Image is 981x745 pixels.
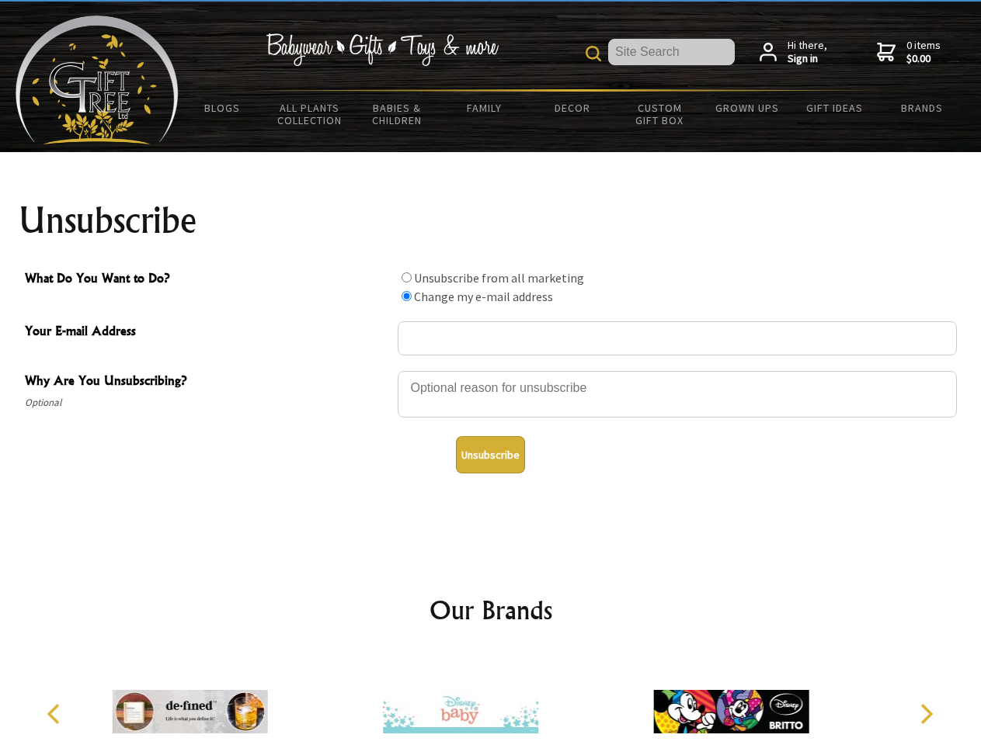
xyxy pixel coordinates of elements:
[906,38,941,66] span: 0 items
[25,371,390,393] span: Why Are You Unsubscribing?
[788,39,827,66] span: Hi there,
[414,270,584,286] label: Unsubscribe from all marketing
[456,436,525,473] button: Unsubscribe
[398,371,957,418] textarea: Why Are You Unsubscribing?
[877,39,941,66] a: 0 items$0.00
[791,92,878,124] a: Gift Ideas
[398,321,957,355] input: Your E-mail Address
[31,591,951,629] h2: Our Brands
[414,289,553,304] label: Change my e-mail address
[25,269,390,291] span: What Do You Want to Do?
[788,52,827,66] strong: Sign in
[25,321,390,344] span: Your E-mail Address
[266,92,354,137] a: All Plants Collection
[586,46,601,61] img: product search
[703,92,791,124] a: Grown Ups
[441,92,529,124] a: Family
[16,16,179,144] img: Babyware - Gifts - Toys and more...
[909,697,943,731] button: Next
[878,92,966,124] a: Brands
[25,393,390,412] span: Optional
[402,272,412,282] input: What Do You Want to Do?
[19,202,963,239] h1: Unsubscribe
[266,33,499,66] img: Babywear - Gifts - Toys & more
[616,92,704,137] a: Custom Gift Box
[39,697,73,731] button: Previous
[608,39,735,65] input: Site Search
[760,39,827,66] a: Hi there,Sign in
[402,291,412,301] input: What Do You Want to Do?
[528,92,616,124] a: Decor
[906,52,941,66] strong: $0.00
[353,92,441,137] a: Babies & Children
[179,92,266,124] a: BLOGS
